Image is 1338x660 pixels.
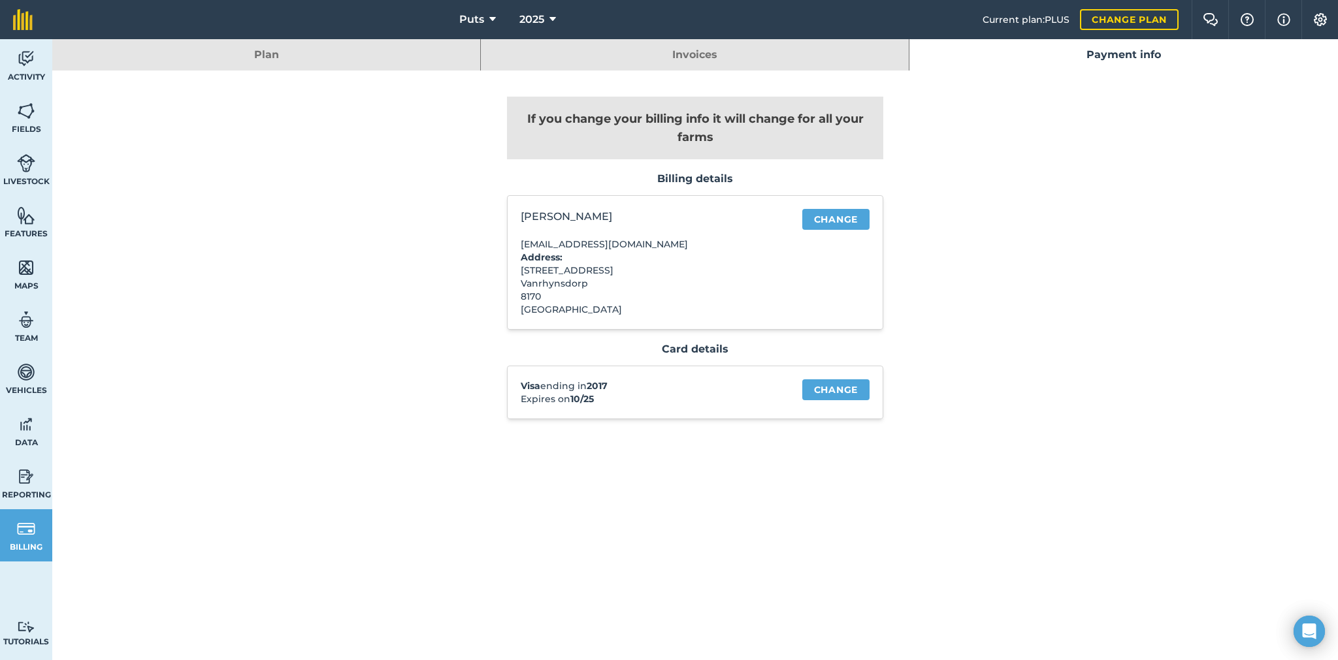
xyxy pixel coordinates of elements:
[802,379,870,400] a: Change
[521,209,783,225] p: [PERSON_NAME]
[521,303,783,316] div: [GEOGRAPHIC_DATA]
[17,519,35,539] img: svg+xml;base64,PD94bWwgdmVyc2lvbj0iMS4wIiBlbmNvZGluZz0idXRmLTgiPz4KPCEtLSBHZW5lcmF0b3I6IEFkb2JlIE...
[521,290,783,303] div: 8170
[521,238,783,251] p: [EMAIL_ADDRESS][DOMAIN_NAME]
[507,172,883,185] h3: Billing details
[527,112,864,144] strong: If you change your billing info it will change for all your farms
[587,380,608,392] strong: 2017
[17,153,35,173] img: svg+xml;base64,PD94bWwgdmVyc2lvbj0iMS4wIiBlbmNvZGluZz0idXRmLTgiPz4KPCEtLSBHZW5lcmF0b3I6IEFkb2JlIE...
[17,258,35,277] img: svg+xml;base64,PHN2ZyB4bWxucz0iaHR0cDovL3d3dy53My5vcmcvMjAwMC9zdmciIHdpZHRoPSI1NiIgaGVpZ2h0PSI2MC...
[17,621,35,633] img: svg+xml;base64,PD94bWwgdmVyc2lvbj0iMS4wIiBlbmNvZGluZz0idXRmLTgiPz4KPCEtLSBHZW5lcmF0b3I6IEFkb2JlIE...
[17,101,35,121] img: svg+xml;base64,PHN2ZyB4bWxucz0iaHR0cDovL3d3dy53My5vcmcvMjAwMC9zdmciIHdpZHRoPSI1NiIgaGVpZ2h0PSI2MC...
[521,251,783,264] h4: Address:
[507,343,883,356] h3: Card details
[481,39,909,71] a: Invoices
[17,467,35,486] img: svg+xml;base64,PD94bWwgdmVyc2lvbj0iMS4wIiBlbmNvZGluZz0idXRmLTgiPz4KPCEtLSBHZW5lcmF0b3I6IEFkb2JlIE...
[983,12,1069,27] span: Current plan : PLUS
[1277,12,1290,27] img: svg+xml;base64,PHN2ZyB4bWxucz0iaHR0cDovL3d3dy53My5vcmcvMjAwMC9zdmciIHdpZHRoPSIxNyIgaGVpZ2h0PSIxNy...
[521,264,783,277] div: [STREET_ADDRESS]
[17,362,35,382] img: svg+xml;base64,PD94bWwgdmVyc2lvbj0iMS4wIiBlbmNvZGluZz0idXRmLTgiPz4KPCEtLSBHZW5lcmF0b3I6IEFkb2JlIE...
[17,49,35,69] img: svg+xml;base64,PD94bWwgdmVyc2lvbj0iMS4wIiBlbmNvZGluZz0idXRmLTgiPz4KPCEtLSBHZW5lcmF0b3I6IEFkb2JlIE...
[13,9,33,30] img: fieldmargin Logo
[519,12,544,27] span: 2025
[570,393,594,405] strong: 10/25
[1313,13,1328,26] img: A cog icon
[1080,9,1179,30] a: Change plan
[1203,13,1218,26] img: Two speech bubbles overlapping with the left bubble in the forefront
[909,39,1338,71] a: Payment info
[1239,13,1255,26] img: A question mark icon
[802,209,870,230] a: Change
[521,392,783,405] p: Expires on
[17,206,35,225] img: svg+xml;base64,PHN2ZyB4bWxucz0iaHR0cDovL3d3dy53My5vcmcvMjAwMC9zdmciIHdpZHRoPSI1NiIgaGVpZ2h0PSI2MC...
[52,39,480,71] a: Plan
[521,379,783,392] p: ending in
[17,415,35,434] img: svg+xml;base64,PD94bWwgdmVyc2lvbj0iMS4wIiBlbmNvZGluZz0idXRmLTgiPz4KPCEtLSBHZW5lcmF0b3I6IEFkb2JlIE...
[521,277,783,290] div: Vanrhynsdorp
[521,380,540,392] strong: Visa
[17,310,35,330] img: svg+xml;base64,PD94bWwgdmVyc2lvbj0iMS4wIiBlbmNvZGluZz0idXRmLTgiPz4KPCEtLSBHZW5lcmF0b3I6IEFkb2JlIE...
[1294,616,1325,647] div: Open Intercom Messenger
[459,12,484,27] span: Puts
